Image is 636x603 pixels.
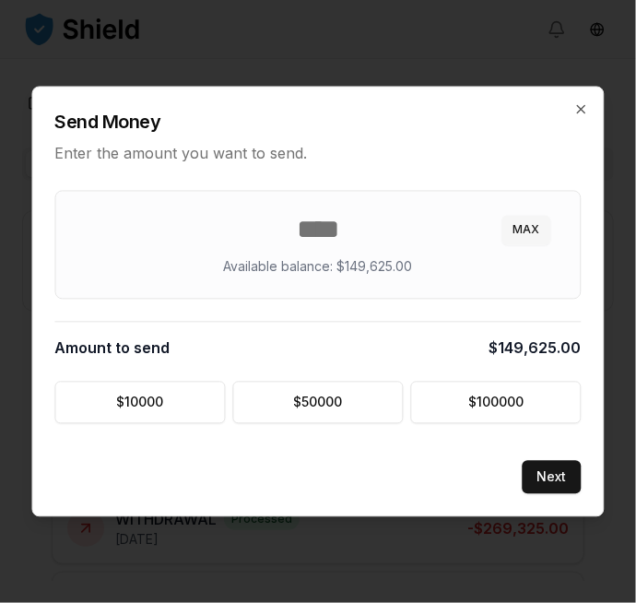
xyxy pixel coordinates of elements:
button: $10000 [55,382,226,424]
span: $149,625.00 [489,337,582,360]
p: Available balance: $149,625.00 [224,258,413,277]
h2: Send Money [55,110,582,136]
span: Amount to send [55,337,171,360]
button: $100000 [411,382,582,424]
button: Next [523,461,582,494]
button: MAX [502,216,551,245]
p: Enter the amount you want to send. [55,143,582,165]
button: $50000 [233,382,404,424]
